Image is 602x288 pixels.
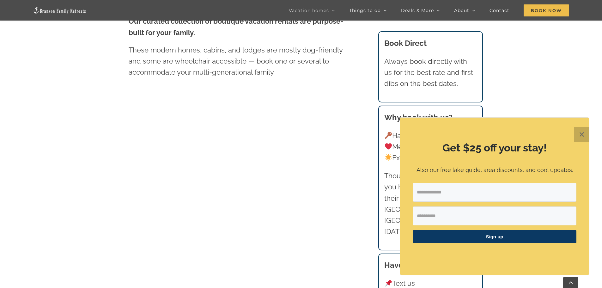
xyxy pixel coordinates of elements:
h3: Why book with us? [384,112,477,123]
span: Things to do [349,8,381,13]
p: These modern homes, cabins, and lodges are mostly dog-friendly and some are wheelchair accessible... [129,45,355,78]
strong: Have a question? [384,260,447,270]
img: 📌 [385,280,392,287]
p: Also our free lake guide, area discounts, and cool updates. [413,166,576,175]
span: About [454,8,469,13]
span: Book Now [524,4,569,16]
p: Hand-picked homes Memorable vacations Exceptional experience [384,130,477,164]
strong: Our curated collection of boutique vacation rentals are purpose-built for your family. [129,17,343,36]
span: Vacation homes [289,8,329,13]
b: Book Direct [384,39,427,48]
img: ❤️ [385,143,392,150]
h2: Get $25 off your stay! [413,141,576,155]
img: 🌟 [385,154,392,161]
p: Always book directly with us for the best rate and first dibs on the best dates. [384,56,477,89]
p: ​ [413,251,576,258]
button: Close [574,127,589,142]
img: Branson Family Retreats Logo [33,7,87,14]
button: Sign up [413,230,576,243]
img: 🔑 [385,132,392,139]
input: Email Address [413,183,576,202]
span: Deals & More [401,8,434,13]
span: Contact [490,8,509,13]
p: Thousands of families like you have trusted us with their vacations to [GEOGRAPHIC_DATA] and [GEO... [384,170,477,237]
input: First Name [413,206,576,225]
